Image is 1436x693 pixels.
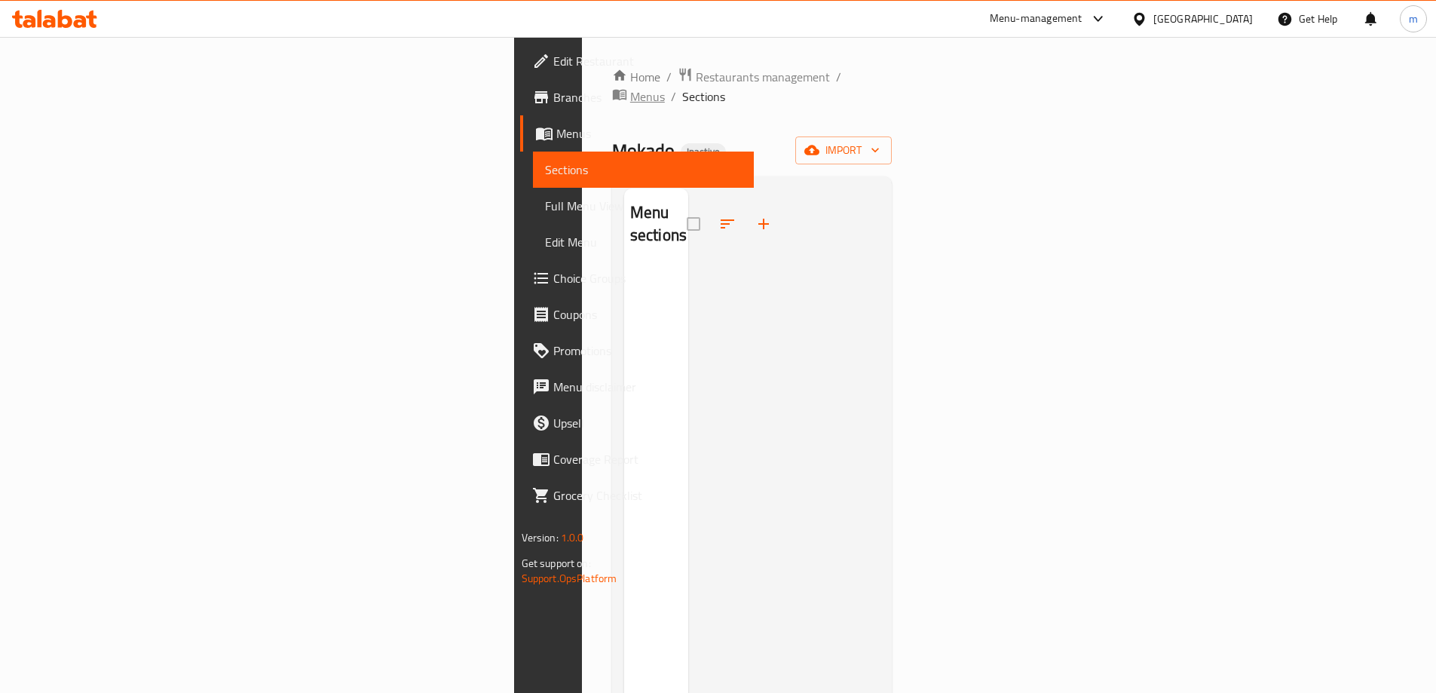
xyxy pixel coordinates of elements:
[520,43,754,79] a: Edit Restaurant
[533,188,754,224] a: Full Menu View
[795,136,892,164] button: import
[561,528,584,547] span: 1.0.0
[553,88,742,106] span: Branches
[696,68,830,86] span: Restaurants management
[522,569,617,588] a: Support.OpsPlatform
[553,305,742,324] span: Coupons
[1153,11,1253,27] div: [GEOGRAPHIC_DATA]
[520,260,754,296] a: Choice Groups
[746,206,782,242] button: Add section
[522,553,591,573] span: Get support on:
[553,342,742,360] span: Promotions
[520,369,754,405] a: Menu disclaimer
[1409,11,1418,27] span: m
[807,141,880,160] span: import
[553,269,742,287] span: Choice Groups
[520,79,754,115] a: Branches
[678,67,830,87] a: Restaurants management
[624,260,688,272] nav: Menu sections
[520,477,754,514] a: Grocery Checklist
[520,296,754,333] a: Coupons
[533,152,754,188] a: Sections
[836,68,841,86] li: /
[522,528,559,547] span: Version:
[553,378,742,396] span: Menu disclaimer
[553,486,742,504] span: Grocery Checklist
[545,161,742,179] span: Sections
[545,233,742,251] span: Edit Menu
[520,333,754,369] a: Promotions
[520,405,754,441] a: Upsell
[556,124,742,143] span: Menus
[520,441,754,477] a: Coverage Report
[553,52,742,70] span: Edit Restaurant
[520,115,754,152] a: Menus
[533,224,754,260] a: Edit Menu
[990,10,1082,28] div: Menu-management
[553,414,742,432] span: Upsell
[545,197,742,215] span: Full Menu View
[553,450,742,468] span: Coverage Report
